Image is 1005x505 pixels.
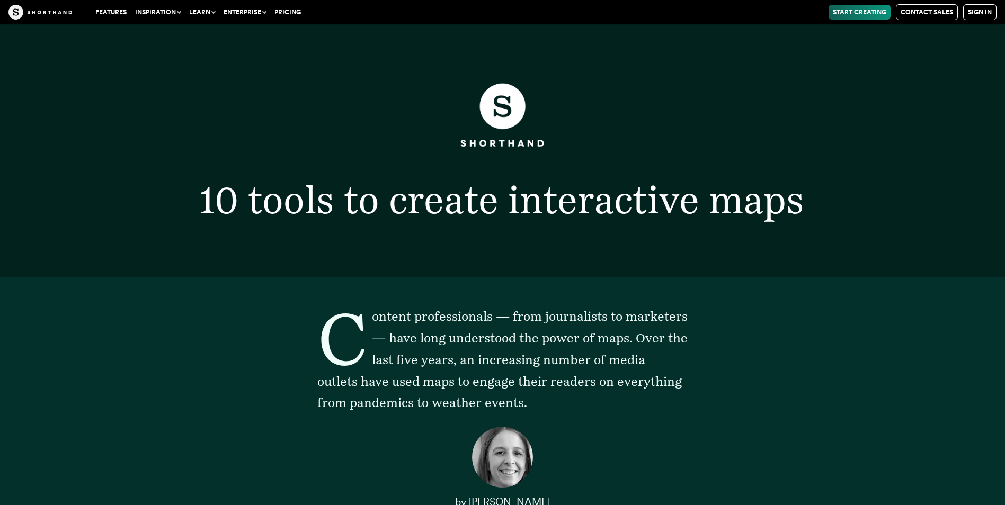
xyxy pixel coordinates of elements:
[8,5,72,20] img: The Craft
[158,181,847,219] h1: 10 tools to create interactive maps
[963,4,997,20] a: Sign in
[131,5,185,20] button: Inspiration
[317,309,688,410] span: Content professionals — from journalists to marketers — have long understood the power of maps. O...
[829,5,891,20] a: Start Creating
[270,5,305,20] a: Pricing
[896,4,958,20] a: Contact Sales
[219,5,270,20] button: Enterprise
[91,5,131,20] a: Features
[185,5,219,20] button: Learn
